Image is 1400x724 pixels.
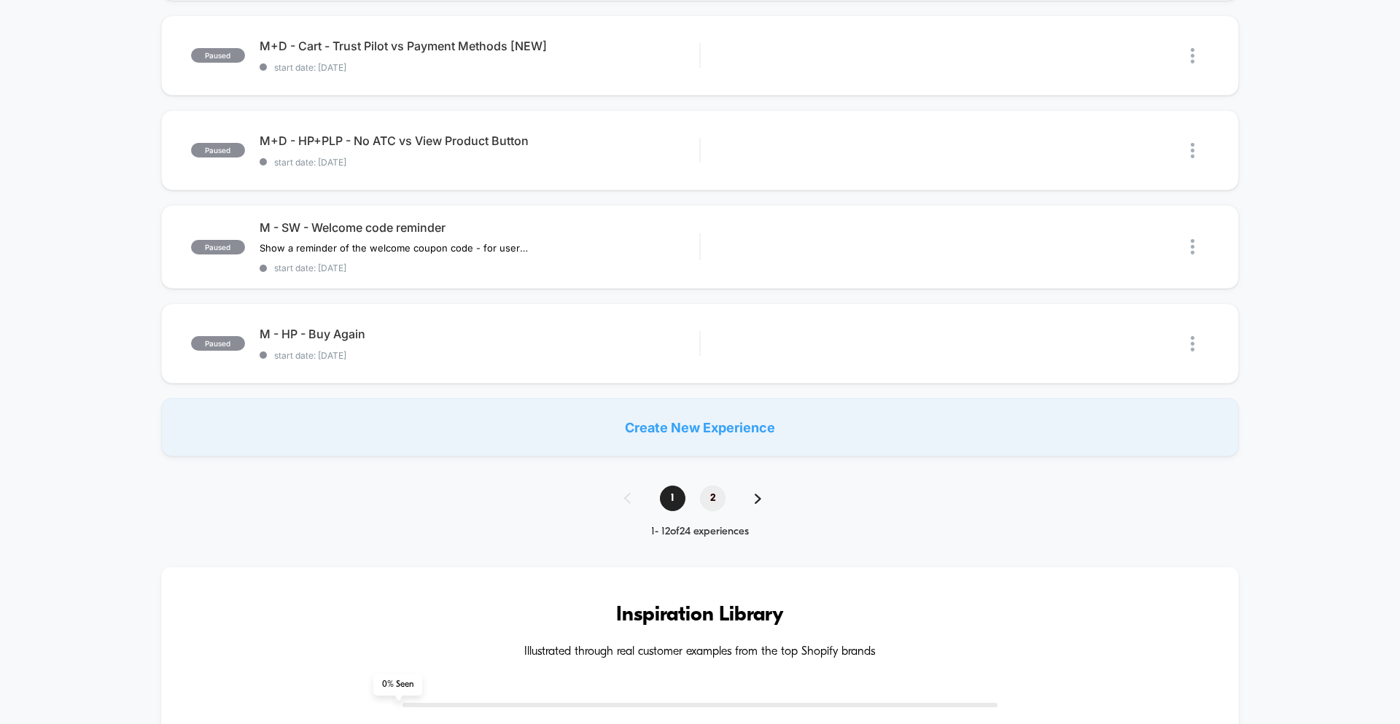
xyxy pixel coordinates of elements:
[373,674,422,696] span: 0 % Seen
[610,526,790,538] div: 1 - 12 of 24 experiences
[260,242,530,254] span: Show a reminder of the welcome coupon code - for users that subscribed and haven't completed the ...
[1191,143,1194,158] img: close
[191,48,245,63] span: paused
[260,133,699,148] span: M+D - HP+PLP - No ATC vs View Product Button
[260,262,699,273] span: start date: [DATE]
[161,398,1239,456] div: Create New Experience
[205,645,1195,659] h4: Illustrated through real customer examples from the top Shopify brands
[191,336,245,351] span: paused
[660,486,685,511] span: 1
[260,220,699,235] span: M - SW - Welcome code reminder
[700,486,726,511] span: 2
[260,350,699,361] span: start date: [DATE]
[260,39,699,53] span: M+D - Cart - Trust Pilot vs Payment Methods [NEW]
[260,327,699,341] span: M - HP - Buy Again
[260,62,699,73] span: start date: [DATE]
[191,143,245,157] span: paused
[191,240,245,254] span: paused
[1191,48,1194,63] img: close
[205,604,1195,627] h3: Inspiration Library
[1191,336,1194,351] img: close
[1191,239,1194,254] img: close
[755,494,761,504] img: pagination forward
[260,157,699,168] span: start date: [DATE]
